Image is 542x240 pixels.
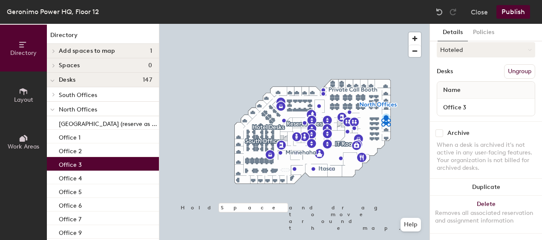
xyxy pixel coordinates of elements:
span: 1 [150,48,152,54]
p: Office 4 [59,172,82,182]
span: Directory [10,49,37,57]
div: Archive [447,130,470,137]
p: Office 6 [59,200,82,209]
p: Office 9 [59,227,82,237]
button: Duplicate [430,179,542,196]
img: Undo [435,8,444,16]
span: 0 [148,62,152,69]
input: Unnamed desk [439,101,533,113]
button: Publish [496,5,530,19]
span: 147 [143,77,152,83]
span: Work Areas [8,143,39,150]
p: Office 7 [59,213,81,223]
span: Desks [59,77,75,83]
button: Hoteled [437,42,535,57]
span: South Offices [59,91,97,99]
p: [GEOGRAPHIC_DATA] (reserve as conference room) [59,118,157,128]
div: Removes all associated reservation and assignment information [435,209,537,225]
img: Redo [449,8,457,16]
span: North Offices [59,106,97,113]
h1: Directory [47,31,159,44]
p: Office 2 [59,145,82,155]
p: Office 1 [59,131,81,141]
button: Ungroup [504,64,535,79]
button: Close [471,5,488,19]
button: DeleteRemoves all associated reservation and assignment information [430,196,542,233]
button: Help [401,218,421,231]
p: Office 5 [59,186,82,196]
div: Desks [437,68,453,75]
div: When a desk is archived it's not active in any user-facing features. Your organization is not bil... [437,141,535,172]
span: Name [439,83,465,98]
button: Policies [468,24,499,41]
span: Add spaces to map [59,48,115,54]
span: Spaces [59,62,80,69]
span: Layout [14,96,33,103]
div: Geronimo Power HQ, Floor 12 [7,6,99,17]
button: Details [438,24,468,41]
p: Office 3 [59,159,82,169]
